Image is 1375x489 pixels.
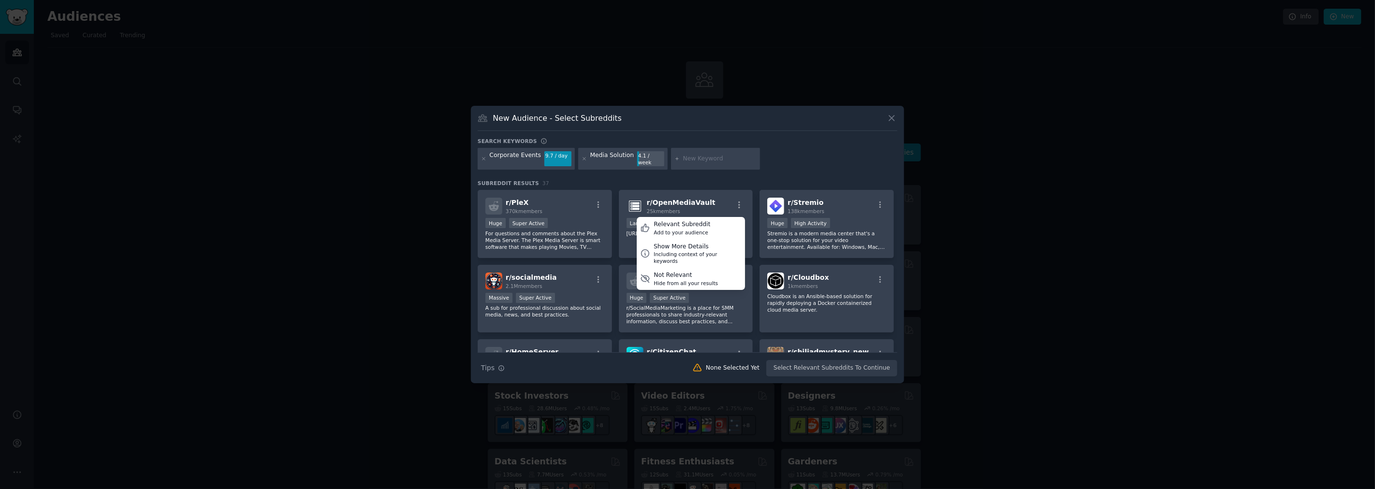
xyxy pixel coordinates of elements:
span: 25k members [647,208,680,214]
span: r/ PleX [506,199,528,206]
div: Media Solution [590,151,634,167]
p: Stremio is a modern media center that's a one-stop solution for your video entertainment. Availab... [767,230,886,250]
span: 370k members [506,208,542,214]
div: Super Active [650,293,689,303]
div: 9.7 / day [544,151,571,160]
div: Relevant Subreddit [654,220,710,229]
span: r/ Cloudbox [788,273,829,281]
span: r/ socialmedia [506,273,557,281]
img: chiliadmystery_new [767,347,784,364]
p: A sub for professional discussion about social media, news, and best practices. [485,304,604,318]
span: r/ CitizenChat [647,348,697,356]
div: Hide from all your results [654,280,718,287]
p: Cloudbox is an Ansible-based solution for rapidly deploying a Docker containerized cloud media se... [767,293,886,313]
span: r/ chiliadmystery_new [788,348,869,356]
div: Huge [767,218,788,228]
span: r/ OpenMediaVault [647,199,716,206]
div: 4.1 / week [637,151,664,167]
div: Super Active [509,218,548,228]
span: 138k members [788,208,824,214]
p: r/SocialMediaMarketing is a place for SMM professionals to share industry-relevant information, d... [627,304,746,325]
span: 1k members [788,283,818,289]
div: Huge [485,218,506,228]
h3: New Audience - Select Subreddits [493,113,622,123]
img: OpenMediaVault [627,198,644,215]
div: Large [627,218,648,228]
img: Stremio [767,198,784,215]
div: None Selected Yet [706,364,760,373]
div: Super Active [516,293,555,303]
img: socialmedia [485,273,502,289]
span: 2.1M members [506,283,542,289]
span: 37 [542,180,549,186]
div: Not Relevant [654,271,718,280]
span: Subreddit Results [478,180,539,187]
div: High Activity [791,218,830,228]
span: Tips [481,363,495,373]
div: Show More Details [654,243,742,251]
input: New Keyword [683,155,757,163]
div: Massive [485,293,512,303]
img: CitizenChat [627,347,644,364]
div: Corporate Events [490,151,541,167]
button: Tips [478,360,508,376]
div: Add to your audience [654,229,710,236]
p: [URL][DOMAIN_NAME] [627,230,746,237]
p: For questions and comments about the Plex Media Server. The Plex Media Server is smart software t... [485,230,604,250]
span: r/ HomeServer [506,348,558,356]
img: Cloudbox [767,273,784,289]
span: r/ Stremio [788,199,823,206]
div: Huge [627,293,647,303]
h3: Search keywords [478,138,537,144]
div: Including context of your keywords [654,251,742,264]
